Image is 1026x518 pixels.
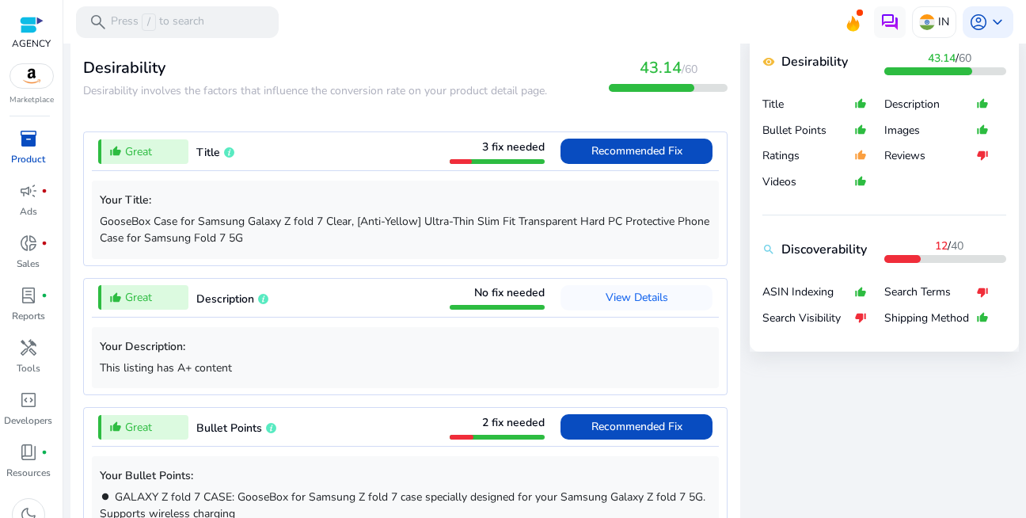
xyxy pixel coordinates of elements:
[976,305,989,331] mat-icon: thumb_up_alt
[89,13,108,32] span: search
[959,51,971,66] span: 60
[125,143,152,160] span: Great
[762,310,854,326] p: Search Visibility
[100,194,711,208] h5: Your Title:
[928,51,956,66] b: 43.14
[17,257,40,271] p: Sales
[884,123,976,139] p: Images
[100,213,711,246] p: GooseBox Case for Samsung Galaxy Z fold 7 Clear, [Anti-Yellow] Ultra-Thin Slim Fit Transparent Ha...
[935,238,948,253] b: 12
[19,338,38,357] span: handyman
[854,169,867,195] mat-icon: thumb_up_alt
[111,13,204,31] p: Press to search
[83,83,547,98] span: Desirability involves the factors that influence the conversion rate on your product detail page.
[125,289,152,306] span: Great
[606,290,668,305] span: View Details
[17,361,40,375] p: Tools
[591,143,682,158] span: Recommended Fix
[196,421,262,436] span: Bullet Points
[41,240,47,246] span: fiber_manual_record
[482,139,545,154] span: 3 fix needed
[100,491,111,502] mat-icon: brightness_1
[928,51,971,66] span: /
[12,36,51,51] p: AGENCY
[762,174,854,190] p: Videos
[474,285,545,300] span: No fix needed
[988,13,1007,32] span: keyboard_arrow_down
[762,243,775,256] mat-icon: search
[762,97,854,112] p: Title
[560,139,712,164] button: Recommended Fix
[19,181,38,200] span: campaign
[762,123,854,139] p: Bullet Points
[935,238,963,253] span: /
[11,152,45,166] p: Product
[969,13,988,32] span: account_circle
[19,443,38,462] span: book_4
[19,286,38,305] span: lab_profile
[938,8,949,36] p: IN
[854,91,867,117] mat-icon: thumb_up_alt
[951,238,963,253] span: 40
[560,414,712,440] button: Recommended Fix
[41,292,47,299] span: fiber_manual_record
[83,59,547,78] h3: Desirability
[762,148,854,164] p: Ratings
[4,413,52,428] p: Developers
[854,117,867,143] mat-icon: thumb_up_alt
[762,55,775,68] mat-icon: remove_red_eye
[41,449,47,455] span: fiber_manual_record
[976,91,989,117] mat-icon: thumb_up_alt
[854,305,867,331] mat-icon: thumb_down_alt
[781,240,867,259] b: Discoverability
[20,204,37,219] p: Ads
[196,291,254,307] span: Description
[682,62,697,77] span: /60
[109,291,122,304] mat-icon: thumb_up_alt
[884,97,976,112] p: Description
[142,13,156,31] span: /
[640,57,682,78] span: 43.14
[854,279,867,305] mat-icon: thumb_up_alt
[100,360,711,376] p: This listing has A+ content
[6,466,51,480] p: Resources
[854,143,867,169] mat-icon: thumb_up_alt
[19,234,38,253] span: donut_small
[196,145,220,160] span: Title
[482,415,545,430] span: 2 fix needed
[591,419,682,434] span: Recommended Fix
[19,390,38,409] span: code_blocks
[109,421,122,433] mat-icon: thumb_up_alt
[41,188,47,194] span: fiber_manual_record
[884,310,976,326] p: Shipping Method
[9,94,54,106] p: Marketplace
[762,284,854,300] p: ASIN Indexing
[19,129,38,148] span: inventory_2
[884,148,976,164] p: Reviews
[100,341,711,354] h5: Your Description:
[100,470,711,483] h5: Your Bullet Points:
[781,52,848,71] b: Desirability
[976,117,989,143] mat-icon: thumb_up_alt
[976,279,989,305] mat-icon: thumb_down_alt
[125,419,152,436] span: Great
[919,14,935,30] img: in.svg
[10,64,53,88] img: amazon.svg
[976,143,989,169] mat-icon: thumb_down_alt
[109,145,122,158] mat-icon: thumb_up_alt
[884,284,976,300] p: Search Terms
[560,285,712,310] button: View Details
[12,309,45,323] p: Reports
